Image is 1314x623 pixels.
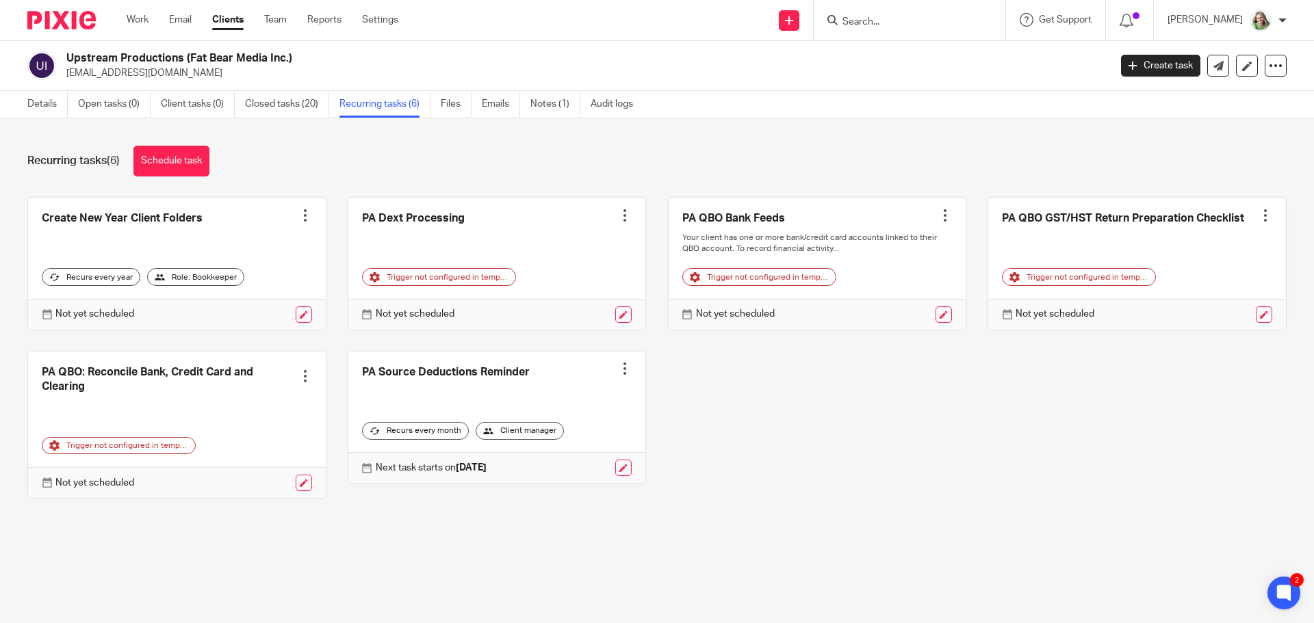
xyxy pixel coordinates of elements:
p: [EMAIL_ADDRESS][DOMAIN_NAME] [66,66,1100,80]
div: Recurs every year [42,268,140,286]
strong: [DATE] [456,463,487,473]
img: KC%20Photo.jpg [1250,10,1272,31]
a: Emails [482,91,520,118]
span: (6) [107,155,120,166]
div: Trigger not configured in template [682,268,836,286]
a: Closed tasks (20) [245,91,329,118]
a: Clients [212,13,244,27]
p: Not yet scheduled [55,476,134,490]
p: [PERSON_NAME] [1168,13,1243,27]
div: 2 [1290,573,1304,587]
a: Email [169,13,192,27]
a: Details [27,91,68,118]
div: Trigger not configured in template [1002,268,1156,286]
img: svg%3E [27,51,56,80]
div: Recurs every month [362,422,469,440]
a: Settings [362,13,398,27]
p: Next task starts on [376,461,487,475]
div: Trigger not configured in template [362,268,516,286]
div: Trigger not configured in template [42,437,196,455]
p: Not yet scheduled [55,307,134,321]
a: Schedule task [133,146,209,176]
p: Not yet scheduled [696,307,775,321]
a: Reports [307,13,342,27]
a: Client tasks (0) [161,91,235,118]
p: Not yet scheduled [376,307,454,321]
span: Get Support [1039,15,1092,25]
div: Role: Bookkeeper [147,268,244,286]
a: Notes (1) [530,91,580,118]
a: Files [441,91,472,118]
a: Work [127,13,149,27]
div: Client manager [476,422,564,440]
input: Search [841,16,964,29]
a: Recurring tasks (6) [339,91,430,118]
img: Pixie [27,11,96,29]
a: Create task [1121,55,1200,77]
a: Audit logs [591,91,643,118]
h1: Recurring tasks [27,154,120,168]
h2: Upstream Productions (Fat Bear Media Inc.) [66,51,894,66]
p: Not yet scheduled [1016,307,1094,321]
a: Team [264,13,287,27]
a: Open tasks (0) [78,91,151,118]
